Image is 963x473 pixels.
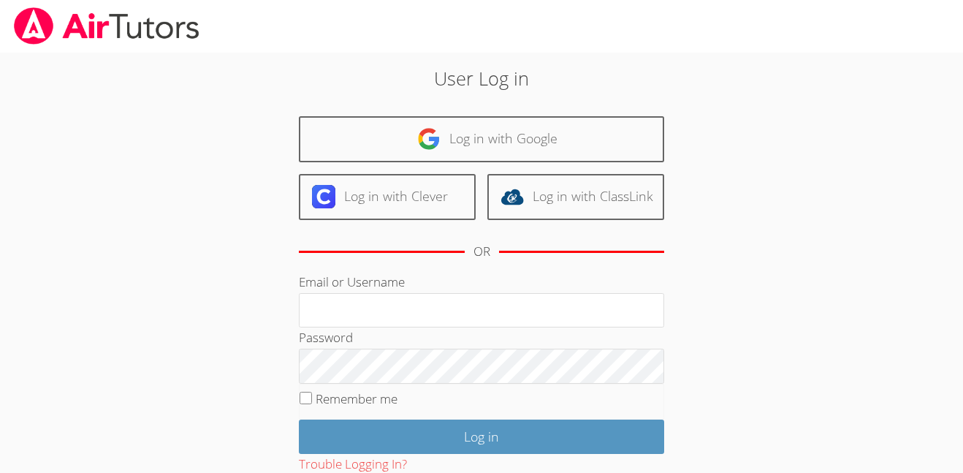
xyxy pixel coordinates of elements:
[487,174,664,220] a: Log in with ClassLink
[299,273,405,290] label: Email or Username
[12,7,201,45] img: airtutors_banner-c4298cdbf04f3fff15de1276eac7730deb9818008684d7c2e4769d2f7ddbe033.png
[500,185,524,208] img: classlink-logo-d6bb404cc1216ec64c9a2012d9dc4662098be43eaf13dc465df04b49fa7ab582.svg
[312,185,335,208] img: clever-logo-6eab21bc6e7a338710f1a6ff85c0baf02591cd810cc4098c63d3a4b26e2feb20.svg
[299,174,476,220] a: Log in with Clever
[221,64,742,92] h2: User Log in
[299,420,664,454] input: Log in
[316,390,397,407] label: Remember me
[299,329,353,346] label: Password
[417,127,441,151] img: google-logo-50288ca7cdecda66e5e0955fdab243c47b7ad437acaf1139b6f446037453330a.svg
[473,241,490,262] div: OR
[299,116,664,162] a: Log in with Google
